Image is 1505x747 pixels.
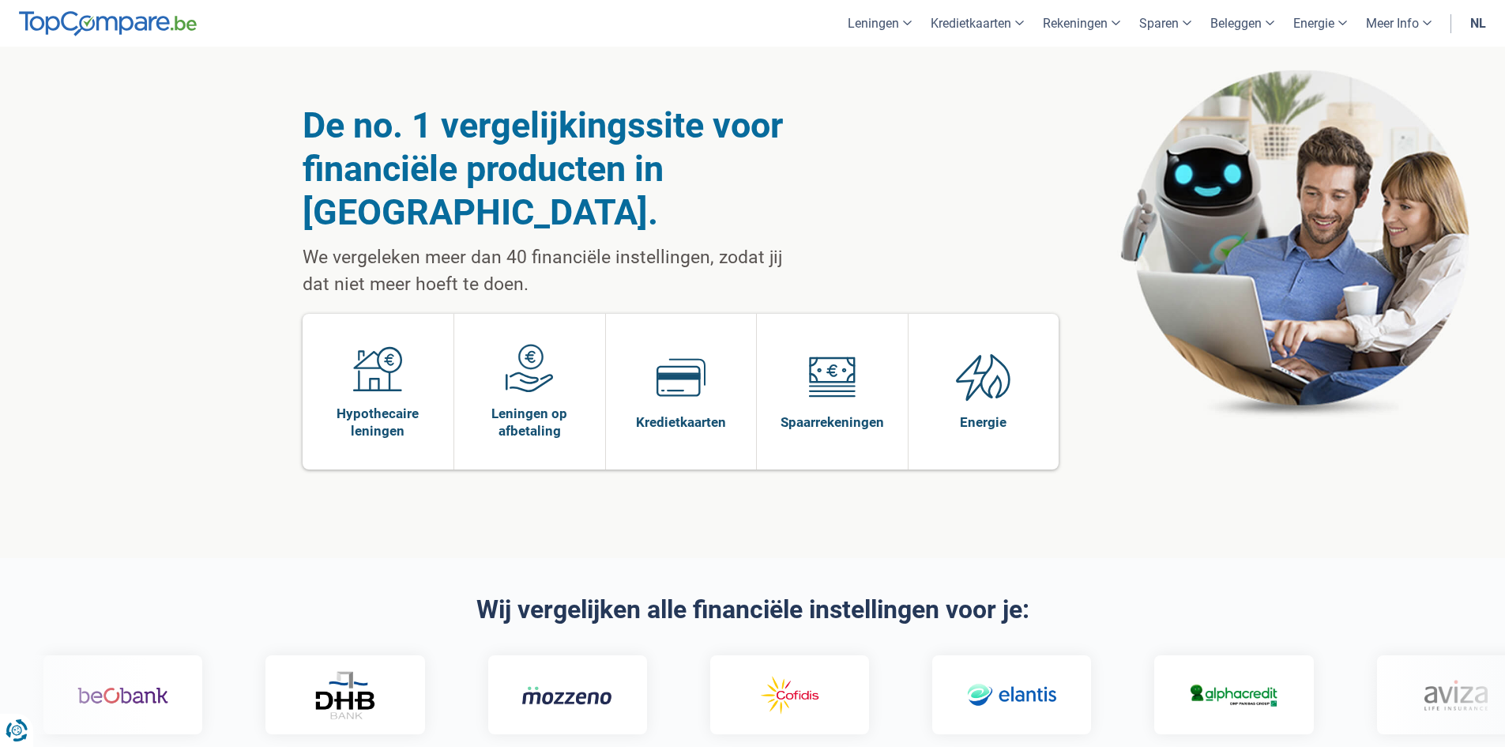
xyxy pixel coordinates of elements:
img: Alphacredit [1187,681,1277,709]
img: DHB Bank [312,671,375,719]
a: Hypothecaire leningen Hypothecaire leningen [303,314,454,470]
img: Beobank [76,673,167,719]
img: Kredietkaarten [657,353,705,402]
p: We vergeleken meer dan 40 financiële instellingen, zodat jij dat niet meer hoeft te doen. [303,244,798,298]
img: Elantis [965,673,1055,719]
img: Spaarrekeningen [807,353,856,402]
h2: Wij vergelijken alle financiële instellingen voor je: [303,596,1203,624]
span: Hypothecaire leningen [310,405,446,440]
img: TopCompare [19,11,197,36]
img: Hypothecaire leningen [353,344,402,393]
img: Mozzeno [520,685,611,705]
img: Energie [956,353,1011,402]
span: Spaarrekeningen [781,413,884,431]
img: Cofidis [743,673,833,719]
a: Kredietkaarten Kredietkaarten [606,314,757,470]
span: Energie [960,413,1006,431]
span: Leningen op afbetaling [462,405,597,440]
h1: De no. 1 vergelijkingssite voor financiële producten in [GEOGRAPHIC_DATA]. [303,104,798,234]
img: Leningen op afbetaling [505,344,554,393]
a: Energie Energie [909,314,1059,470]
span: Kredietkaarten [636,413,726,431]
a: Leningen op afbetaling Leningen op afbetaling [454,314,605,470]
a: Spaarrekeningen Spaarrekeningen [757,314,908,470]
